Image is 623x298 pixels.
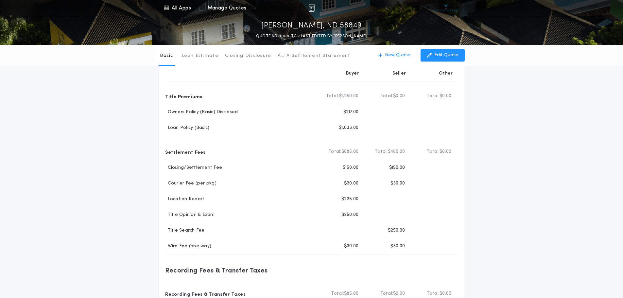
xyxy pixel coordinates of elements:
b: Total: [375,149,388,155]
b: Total: [427,290,440,297]
button: New Quote [372,49,417,61]
img: vs-icon [434,5,458,11]
p: Seller [392,70,406,77]
span: $0.00 [440,290,451,297]
p: Loan Estimate [182,53,218,59]
b: Total: [331,290,344,297]
p: Owners Policy (Basic) Disclosed [165,109,238,115]
p: Title Opinion & Exam [165,212,215,218]
p: ALTA Settlement Statement [278,53,350,59]
p: Title Premiums [165,91,202,101]
span: $0.00 [393,290,405,297]
p: Settlement Fees [165,147,206,157]
b: Total: [380,93,393,99]
p: $1,033.00 [339,125,358,131]
p: Loan Policy (Basic) [165,125,210,131]
button: Edit Quote [421,49,465,61]
p: Closing/Settlement Fee [165,165,222,171]
p: New Quote [385,52,410,59]
p: $217.00 [343,109,359,115]
b: Total: [427,93,440,99]
p: $150.00 [389,165,405,171]
p: Edit Quote [434,52,458,59]
span: $85.00 [344,290,359,297]
p: Closing Disclosure [225,53,271,59]
p: Wire Fee (one way) [165,243,212,250]
b: Total: [380,290,393,297]
p: Buyer [346,70,359,77]
span: $685.00 [341,149,359,155]
p: Title Search Fee [165,227,205,234]
p: Basic [160,53,173,59]
p: Recording Fees & Transfer Taxes [165,265,268,275]
span: $0.00 [393,93,405,99]
p: $250.00 [388,227,405,234]
p: QUOTE ND-10118-TC - LAST EDITED BY [PERSON_NAME] [256,33,367,40]
p: $150.00 [343,165,359,171]
p: $250.00 [341,212,359,218]
p: $30.00 [344,180,359,187]
p: $30.00 [390,180,405,187]
p: [PERSON_NAME], ND 58849 [261,21,362,31]
span: $1,250.00 [339,93,358,99]
p: $30.00 [390,243,405,250]
b: Total: [326,93,339,99]
p: Other [439,70,453,77]
p: Courier Fee (per pkg) [165,180,216,187]
span: $460.00 [388,149,405,155]
span: $0.00 [440,93,451,99]
b: Total: [427,149,440,155]
span: $0.00 [440,149,451,155]
p: $225.00 [341,196,359,202]
p: $30.00 [344,243,359,250]
p: Location Report [165,196,205,202]
img: img [308,4,315,12]
b: Total: [328,149,341,155]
